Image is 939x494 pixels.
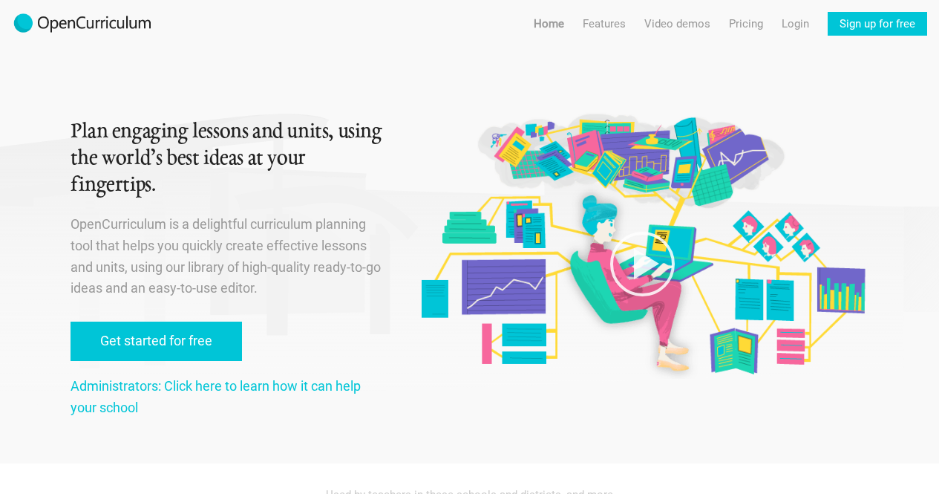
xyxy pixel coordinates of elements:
a: Home [534,12,564,36]
a: Sign up for free [828,12,927,36]
a: Get started for free [71,322,242,361]
a: Video demos [644,12,710,36]
p: OpenCurriculum is a delightful curriculum planning tool that helps you quickly create effective l... [71,214,385,299]
a: Features [583,12,626,36]
a: Administrators: Click here to learn how it can help your school [71,378,361,415]
a: Pricing [729,12,763,36]
h1: Plan engaging lessons and units, using the world’s best ideas at your fingertips. [71,119,385,199]
a: Login [782,12,809,36]
img: 2017-logo-m.png [12,12,153,36]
